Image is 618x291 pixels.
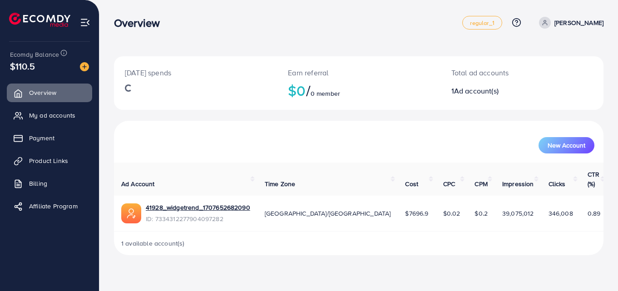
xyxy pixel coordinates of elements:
[539,137,594,153] button: New Account
[7,174,92,192] a: Billing
[29,88,56,97] span: Overview
[7,197,92,215] a: Affiliate Program
[470,20,494,26] span: regular_1
[29,133,54,143] span: Payment
[405,209,428,218] span: $7696.9
[306,80,311,101] span: /
[502,179,534,188] span: Impression
[548,142,585,148] span: New Account
[114,16,167,30] h3: Overview
[7,129,92,147] a: Payment
[146,214,250,223] span: ID: 7334312277904097282
[549,179,566,188] span: Clicks
[443,209,460,218] span: $0.02
[121,179,155,188] span: Ad Account
[29,111,75,120] span: My ad accounts
[502,209,534,218] span: 39,075,012
[311,89,340,98] span: 0 member
[146,203,250,212] a: 41928_widgetrend_1707652682090
[10,50,59,59] span: Ecomdy Balance
[549,209,573,218] span: 346,008
[475,179,487,188] span: CPM
[29,179,47,188] span: Billing
[462,16,502,30] a: regular_1
[588,209,601,218] span: 0.89
[7,106,92,124] a: My ad accounts
[288,67,429,78] p: Earn referral
[9,13,70,27] img: logo
[80,17,90,28] img: menu
[265,209,391,218] span: [GEOGRAPHIC_DATA]/[GEOGRAPHIC_DATA]
[7,152,92,170] a: Product Links
[288,82,429,99] h2: $0
[443,179,455,188] span: CPC
[535,17,603,29] a: [PERSON_NAME]
[451,87,552,95] h2: 1
[7,84,92,102] a: Overview
[121,203,141,223] img: ic-ads-acc.e4c84228.svg
[554,17,603,28] p: [PERSON_NAME]
[588,170,599,188] span: CTR (%)
[265,179,295,188] span: Time Zone
[29,156,68,165] span: Product Links
[475,209,488,218] span: $0.2
[121,239,185,248] span: 1 available account(s)
[454,86,499,96] span: Ad account(s)
[29,202,78,211] span: Affiliate Program
[451,67,552,78] p: Total ad accounts
[80,62,89,71] img: image
[10,59,35,73] span: $110.5
[125,67,266,78] p: [DATE] spends
[405,179,418,188] span: Cost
